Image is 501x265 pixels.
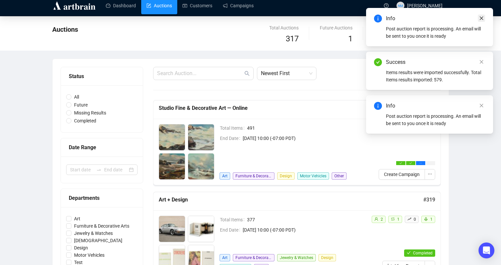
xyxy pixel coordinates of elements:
span: user [374,217,378,221]
div: Post auction report is processing. An email will be sent to you once it is ready [386,112,485,127]
span: close [479,60,484,64]
input: Search Auction... [157,69,243,77]
span: 0 [414,217,416,222]
span: Furniture & Decorative Arts [71,222,132,230]
div: Success [386,58,485,66]
span: ellipsis [428,172,432,176]
div: Date Range [69,143,135,152]
span: ellipsis [419,162,422,164]
div: Departments [69,194,135,202]
div: Status [69,72,135,80]
img: 1004_01.jpg [188,154,214,179]
span: Create Campaign [384,171,420,178]
span: Design [318,254,336,261]
span: Auctions [52,25,78,33]
span: Jewelry & Watches [71,230,115,237]
button: Create Campaign [379,169,425,180]
div: Open Intercom Messenger [479,243,494,258]
span: Art [220,172,230,180]
span: End Date [220,135,243,142]
span: Motor Vehicles [297,172,329,180]
div: Info [386,102,485,110]
h5: # 319 [423,196,435,204]
span: to [96,167,102,172]
span: Future [71,101,90,109]
span: 1 [348,34,353,43]
span: 491 [247,124,366,132]
div: Future Auctions [320,24,353,31]
span: close [479,16,484,21]
a: Studio Fine & Decorative Art — Online#316ATotal Items491End Date[DATE] 10:00 (-07:00 PDT)ArtFurni... [153,100,441,185]
span: rise [407,217,411,221]
div: Info [386,15,485,22]
span: rocket [424,217,428,221]
span: close [479,103,484,108]
span: check-circle [374,58,382,66]
div: Post auction report is processing. An email will be sent to you once it is ready [386,25,485,40]
h5: Art + Design [159,196,423,204]
span: [PERSON_NAME] [407,3,442,8]
span: swap-right [96,167,102,172]
span: Design [277,172,295,180]
span: 317 [286,34,299,43]
input: End date [104,166,128,173]
span: check [399,162,402,164]
span: Motor Vehicles [71,251,107,259]
span: question-circle [384,3,389,8]
span: Newest First [261,67,313,80]
span: [DATE] 10:00 (-07:00 PDT) [243,226,366,234]
span: Other [332,172,347,180]
span: Art [71,215,83,222]
span: Furniture & Decorative Arts [233,254,274,261]
img: 1_01.jpg [159,216,185,242]
div: Items results were imported successfully. Total Items results imported: 579. [386,69,485,83]
span: NM [398,3,403,8]
span: Jewelry & Watches [277,254,316,261]
a: Close [478,58,485,66]
span: All [71,93,82,101]
span: Total Items [220,124,247,132]
img: 1002_01.jpg [188,124,214,150]
a: Close [478,102,485,109]
img: logo [52,0,97,11]
span: check [409,162,412,164]
span: 1 [397,217,399,222]
span: End Date [220,226,243,234]
div: Total Auctions [269,24,299,31]
span: [DATE] 10:00 (-07:00 PDT) [243,135,366,142]
img: 1001_01.jpg [159,124,185,150]
span: Art [220,254,230,261]
span: info-circle [374,15,382,22]
span: retweet [391,217,395,221]
span: 2 [381,217,383,222]
span: check [407,251,411,255]
span: search [244,71,250,76]
span: Missing Results [71,109,109,116]
h5: Studio Fine & Decorative Art — Online [159,104,420,112]
span: 377 [247,216,366,223]
img: 2_01.jpg [188,216,214,242]
span: Total Items [220,216,247,223]
span: 1 [430,217,433,222]
span: [DEMOGRAPHIC_DATA] [71,237,125,244]
span: Completed [71,117,99,124]
a: Close [478,15,485,22]
img: 1003_01.jpg [159,154,185,179]
input: Start date [70,166,94,173]
span: Furniture & Decorative Arts [233,172,274,180]
span: Design [71,244,91,251]
span: Completed [413,251,433,255]
span: info-circle [374,102,382,110]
